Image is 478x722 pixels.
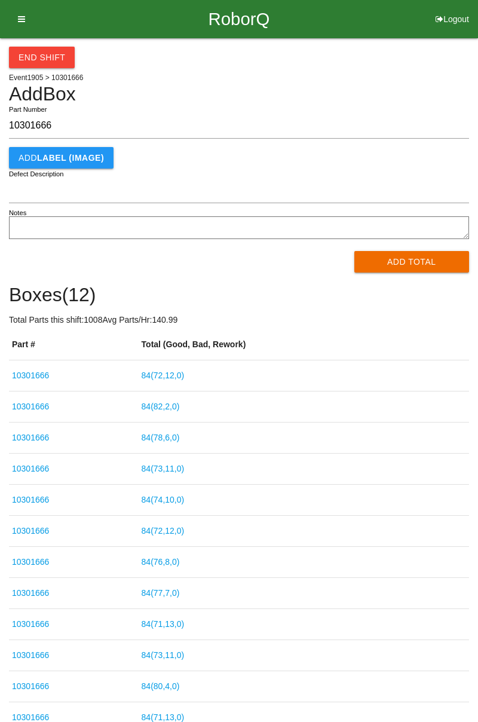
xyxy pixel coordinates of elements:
a: 10301666 [12,619,49,629]
p: Total Parts this shift: 1008 Avg Parts/Hr: 140.99 [9,314,469,326]
th: Part # [9,329,139,360]
a: 10301666 [12,526,49,536]
a: 10301666 [12,650,49,660]
a: 84(73,11,0) [142,650,185,660]
button: Add Total [354,251,470,273]
a: 84(74,10,0) [142,495,185,504]
h4: Add Box [9,84,469,105]
b: LABEL (IMAGE) [37,153,104,163]
a: 10301666 [12,557,49,567]
a: 84(71,13,0) [142,712,185,722]
a: 10301666 [12,464,49,473]
a: 84(82,2,0) [142,402,180,411]
th: Total (Good, Bad, Rework) [139,329,469,360]
a: 84(72,12,0) [142,526,185,536]
label: Notes [9,208,26,218]
input: Required [9,113,469,139]
a: 84(77,7,0) [142,588,180,598]
a: 10301666 [12,681,49,691]
a: 84(73,11,0) [142,464,185,473]
h4: Boxes ( 12 ) [9,284,469,305]
a: 10301666 [12,712,49,722]
a: 10301666 [12,588,49,598]
a: 84(72,12,0) [142,371,185,380]
a: 10301666 [12,433,49,442]
button: End Shift [9,47,75,68]
label: Defect Description [9,169,64,179]
a: 10301666 [12,402,49,411]
button: AddLABEL (IMAGE) [9,147,114,169]
a: 84(78,6,0) [142,433,180,442]
a: 10301666 [12,495,49,504]
a: 84(71,13,0) [142,619,185,629]
a: 10301666 [12,371,49,380]
span: Event 1905 > 10301666 [9,74,83,82]
a: 84(76,8,0) [142,557,180,567]
label: Part Number [9,105,47,115]
a: 84(80,4,0) [142,681,180,691]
